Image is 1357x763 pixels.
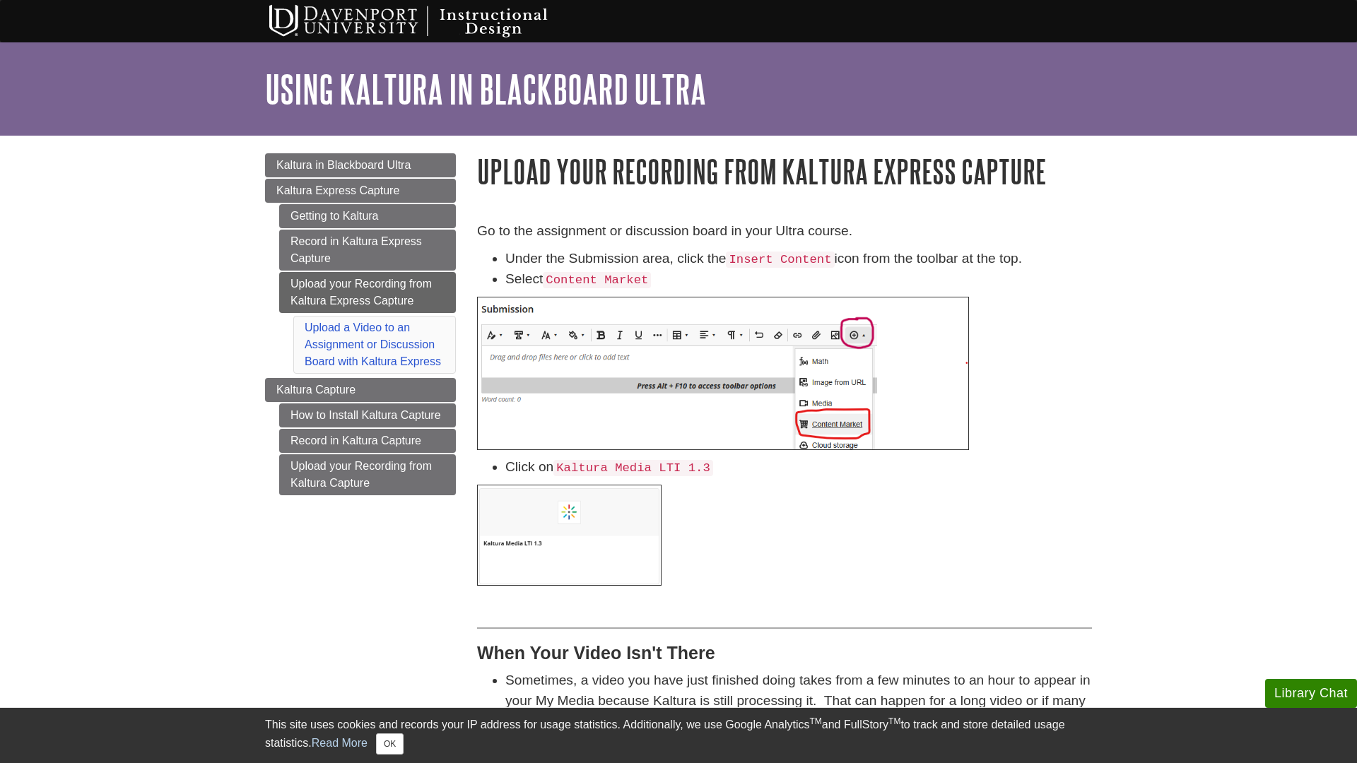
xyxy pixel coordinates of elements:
[265,179,456,203] a: Kaltura Express Capture
[726,252,834,268] code: Insert Content
[258,4,597,39] img: Davenport University Instructional Design
[312,737,368,749] a: Read More
[505,457,1092,478] li: Click on
[505,269,1092,290] li: Select
[279,204,456,228] a: Getting to Kaltura
[276,184,399,196] span: Kaltura Express Capture
[543,272,651,288] code: Content Market
[265,67,706,111] a: Using Kaltura in Blackboard Ultra
[276,159,411,171] span: Kaltura in Blackboard Ultra
[305,321,441,367] a: Upload a Video to an Assignment or Discussion Board with Kaltura Express
[276,384,356,396] span: Kaltura Capture
[265,716,1092,755] div: This site uses cookies and records your IP address for usage statistics. Additionally, we use Goo...
[279,403,456,427] a: How to Install Kaltura Capture
[505,249,1092,269] li: Under the Submission area, click the icon from the toolbar at the top.
[477,643,715,663] strong: When Your Video Isn't There
[888,716,900,726] sup: TM
[279,429,456,453] a: Record in Kaltura Capture
[553,460,713,476] code: Kaltura Media LTI 1.3
[279,230,456,271] a: Record in Kaltura Express Capture
[1265,679,1357,708] button: Library Chat
[265,378,456,402] a: Kaltura Capture
[477,153,1092,189] h1: Upload your Recording from Kaltura Express Capture
[376,733,404,755] button: Close
[505,670,1092,752] li: Sometimes, a video you have just finished doing takes from a few minutes to an hour to appear in ...
[279,272,456,313] a: Upload your Recording from Kaltura Express Capture
[809,716,821,726] sup: TM
[279,454,456,495] a: Upload your Recording from Kaltura Capture
[265,153,456,495] div: Guide Page Menu
[265,153,456,177] a: Kaltura in Blackboard Ultra
[477,221,1092,242] p: Go to the assignment or discussion board in your Ultra course.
